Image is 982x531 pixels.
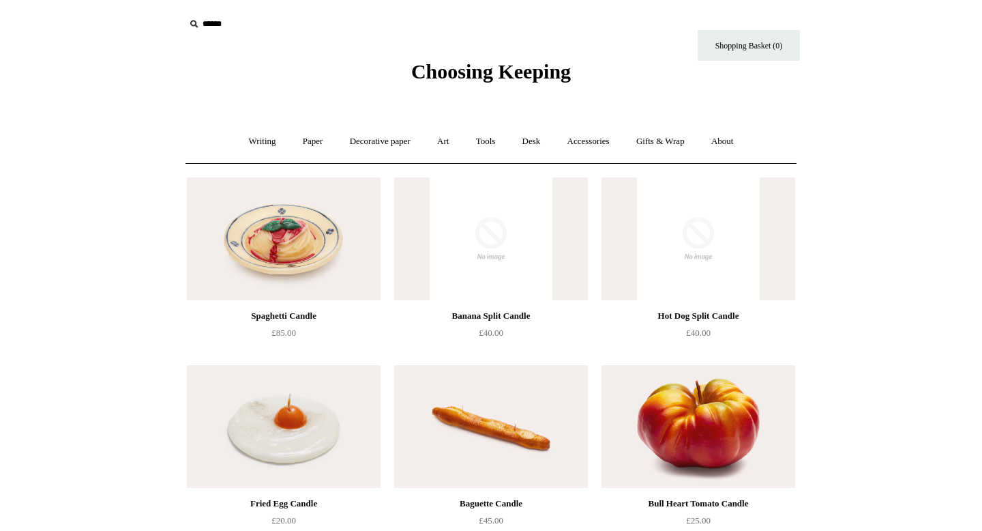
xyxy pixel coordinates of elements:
div: Hot Dog Split Candle [605,308,792,324]
span: £45.00 [479,515,503,526]
a: Art [425,124,461,160]
img: Spaghetti Candle [187,177,381,300]
span: Choosing Keeping [411,60,571,83]
span: £40.00 [686,328,711,338]
img: Bull Heart Tomato Candle [601,365,795,488]
a: Paper [291,124,336,160]
a: Spaghetti Candle Spaghetti Candle [187,177,381,300]
div: Bull Heart Tomato Candle [605,496,792,512]
a: Bull Heart Tomato Candle Bull Heart Tomato Candle [601,365,795,488]
img: Fried Egg Candle [187,365,381,488]
a: Tools [464,124,508,160]
div: Spaghetti Candle [190,308,377,324]
a: About [699,124,746,160]
div: Baguette Candle [398,496,584,512]
div: Banana Split Candle [398,308,584,324]
a: Shopping Basket (0) [698,30,800,61]
span: £25.00 [686,515,711,526]
img: Baguette Candle [394,365,588,488]
a: Fried Egg Candle Fried Egg Candle [187,365,381,488]
a: Spaghetti Candle £85.00 [187,308,381,364]
span: £20.00 [271,515,296,526]
a: Accessories [555,124,622,160]
a: Baguette Candle Baguette Candle [394,365,588,488]
a: Hot Dog Split Candle £40.00 [601,308,795,364]
a: Choosing Keeping [411,71,571,81]
a: Decorative paper [338,124,423,160]
span: £40.00 [479,328,503,338]
img: no-image-2048-a2addb12_grande.gif [601,177,795,300]
span: £85.00 [271,328,296,338]
div: Fried Egg Candle [190,496,377,512]
a: Writing [237,124,288,160]
a: Desk [510,124,553,160]
a: Banana Split Candle £40.00 [394,308,588,364]
a: Gifts & Wrap [624,124,697,160]
img: no-image-2048-a2addb12_grande.gif [394,177,588,300]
